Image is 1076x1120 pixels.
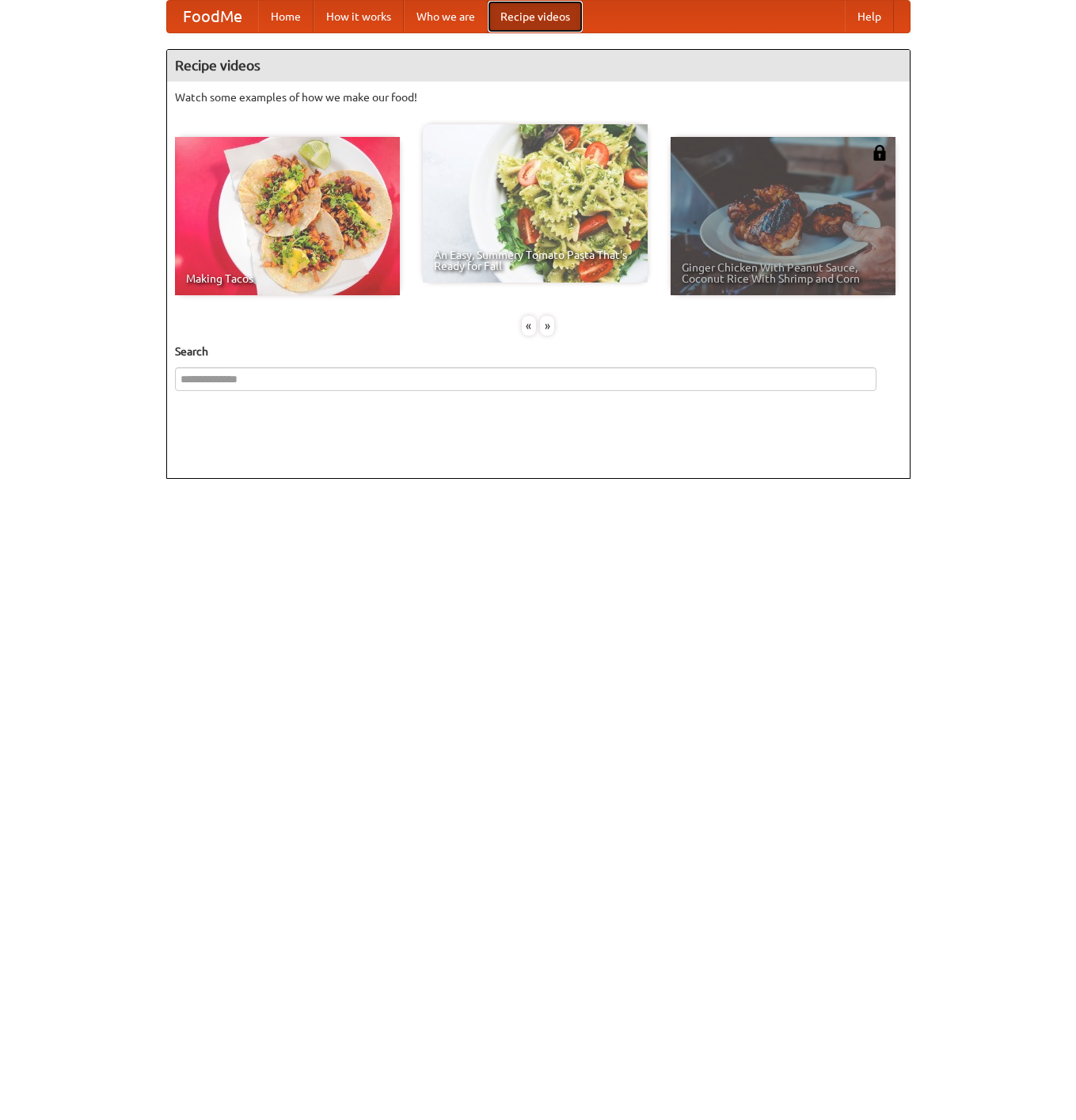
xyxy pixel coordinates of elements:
div: » [540,316,554,336]
span: An Easy, Summery Tomato Pasta That's Ready for Fall [434,249,637,271]
a: How it works [314,1,404,32]
a: Home [258,1,314,32]
h4: Recipe videos [167,50,910,82]
a: Help [845,1,894,32]
p: Watch some examples of how we make our food! [175,89,902,105]
a: Who we are [404,1,488,32]
a: FoodMe [167,1,258,32]
a: Recipe videos [488,1,583,32]
span: Making Tacos [186,273,389,284]
a: An Easy, Summery Tomato Pasta That's Ready for Fall [423,124,648,283]
img: 483408.png [872,145,888,161]
h5: Search [175,344,902,359]
div: « [522,316,536,336]
a: Making Tacos [175,137,400,295]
